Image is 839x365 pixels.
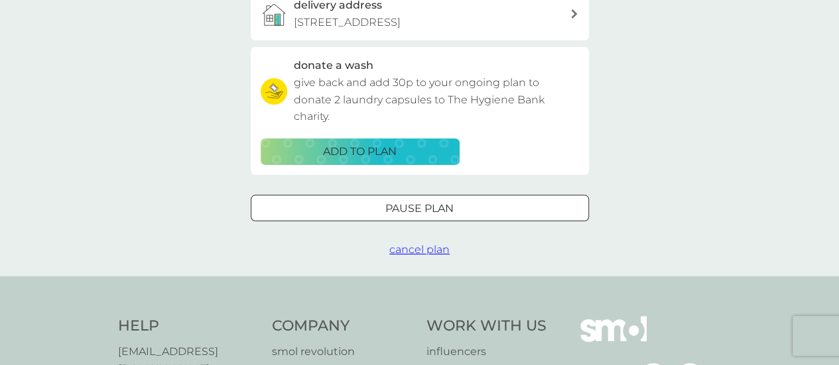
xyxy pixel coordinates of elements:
img: smol [580,316,647,361]
button: ADD TO PLAN [261,138,460,165]
a: smol revolution [272,343,413,360]
a: influencers [426,343,547,360]
p: Pause plan [385,200,454,217]
p: [STREET_ADDRESS] [294,14,401,31]
h3: donate a wash [294,57,373,74]
h4: Company [272,316,413,337]
p: ADD TO PLAN [323,143,397,160]
h4: Work With Us [426,316,547,337]
span: cancel plan [389,243,450,256]
p: give back and add 30p to your ongoing plan to donate 2 laundry capsules to The Hygiene Bank charity. [294,74,579,125]
h4: Help [118,316,259,337]
button: cancel plan [389,241,450,258]
button: Pause plan [251,195,589,221]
